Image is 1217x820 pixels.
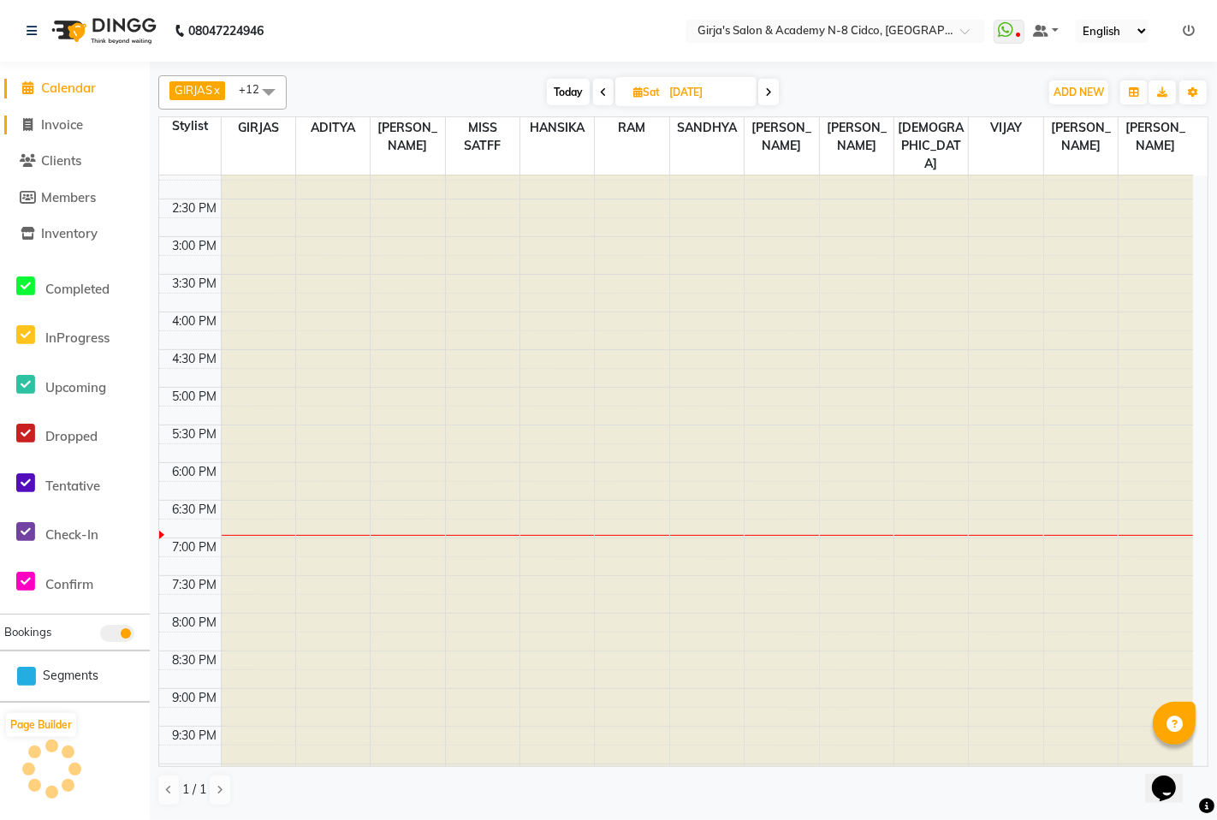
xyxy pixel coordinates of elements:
[446,117,519,157] span: MISS SATFF
[41,225,98,241] span: Inventory
[169,312,221,330] div: 4:00 PM
[894,117,968,175] span: [DEMOGRAPHIC_DATA]
[45,526,98,543] span: Check-In
[520,117,594,139] span: HANSIKA
[745,117,818,157] span: [PERSON_NAME]
[45,281,110,297] span: Completed
[169,388,221,406] div: 5:00 PM
[45,428,98,444] span: Dropped
[169,237,221,255] div: 3:00 PM
[41,116,83,133] span: Invoice
[6,713,76,737] button: Page Builder
[175,83,212,97] span: GIRJAS
[169,651,221,669] div: 8:30 PM
[239,82,272,96] span: +12
[45,379,106,395] span: Upcoming
[4,188,145,208] a: Members
[45,478,100,494] span: Tentative
[1145,752,1200,803] iframe: chat widget
[169,576,221,594] div: 7:30 PM
[188,7,264,55] b: 08047224946
[169,727,221,745] div: 9:30 PM
[169,689,221,707] div: 9:00 PM
[45,576,93,592] span: Confirm
[44,7,161,55] img: logo
[169,538,221,556] div: 7:00 PM
[169,614,221,632] div: 8:00 PM
[163,764,221,782] div: 10:00 PM
[4,116,145,135] a: Invoice
[4,152,145,171] a: Clients
[159,117,221,135] div: Stylist
[4,79,145,98] a: Calendar
[182,781,206,799] span: 1 / 1
[969,117,1042,139] span: VIJAY
[212,83,220,97] a: x
[595,117,668,139] span: RAM
[41,152,81,169] span: Clients
[371,117,444,157] span: [PERSON_NAME]
[664,80,750,105] input: 2025-08-30
[4,224,145,244] a: Inventory
[45,330,110,346] span: InProgress
[1049,80,1108,104] button: ADD NEW
[169,275,221,293] div: 3:30 PM
[1119,117,1193,157] span: [PERSON_NAME]
[820,117,893,157] span: [PERSON_NAME]
[1054,86,1104,98] span: ADD NEW
[169,425,221,443] div: 5:30 PM
[41,189,96,205] span: Members
[43,667,98,685] span: Segments
[1044,117,1118,157] span: [PERSON_NAME]
[169,350,221,368] div: 4:30 PM
[629,86,664,98] span: Sat
[4,625,51,639] span: Bookings
[169,199,221,217] div: 2:30 PM
[547,79,590,105] span: Today
[670,117,744,139] span: SANDHYA
[169,463,221,481] div: 6:00 PM
[41,80,96,96] span: Calendar
[296,117,370,139] span: ADITYA
[169,501,221,519] div: 6:30 PM
[222,117,295,139] span: GIRJAS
